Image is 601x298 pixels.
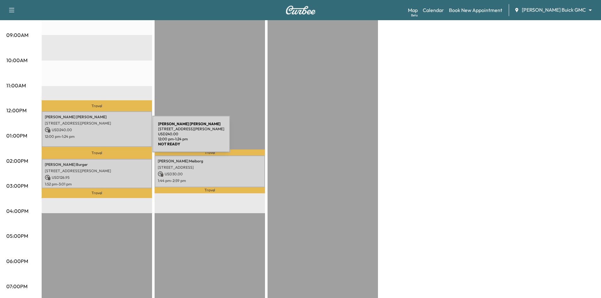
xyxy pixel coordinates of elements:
p: USD 30.00 [158,171,262,177]
p: 1:52 pm - 3:01 pm [45,182,149,187]
p: 1:44 pm - 2:59 pm [158,178,262,183]
img: Curbee Logo [286,6,316,15]
a: Calendar [423,6,444,14]
p: 05:00PM [6,232,28,240]
p: [PERSON_NAME] Burger [45,162,149,167]
p: USD 240.00 [45,127,149,133]
span: [PERSON_NAME] Buick GMC [522,6,586,14]
p: 01:00PM [6,132,27,139]
p: [PERSON_NAME] [PERSON_NAME] [45,114,149,120]
p: [STREET_ADDRESS][PERSON_NAME] [45,168,149,173]
a: Book New Appointment [449,6,502,14]
p: Travel [42,100,152,111]
div: Beta [411,13,418,18]
p: 10:00AM [6,56,27,64]
p: [PERSON_NAME] Meiborg [158,159,262,164]
p: Travel [155,187,265,193]
p: 09:00AM [6,31,28,39]
p: 07:00PM [6,283,27,290]
p: Travel [42,147,152,159]
p: 02:00PM [6,157,28,165]
p: USD 126.95 [45,175,149,180]
p: 06:00PM [6,257,28,265]
p: 03:00PM [6,182,28,190]
a: MapBeta [408,6,418,14]
p: 12:00 pm - 1:24 pm [45,134,149,139]
p: [STREET_ADDRESS][PERSON_NAME] [45,121,149,126]
p: Travel [42,188,152,198]
p: 11:00AM [6,82,26,89]
p: 12:00PM [6,107,27,114]
p: [STREET_ADDRESS] [158,165,262,170]
p: Travel [155,149,265,155]
p: 04:00PM [6,207,28,215]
